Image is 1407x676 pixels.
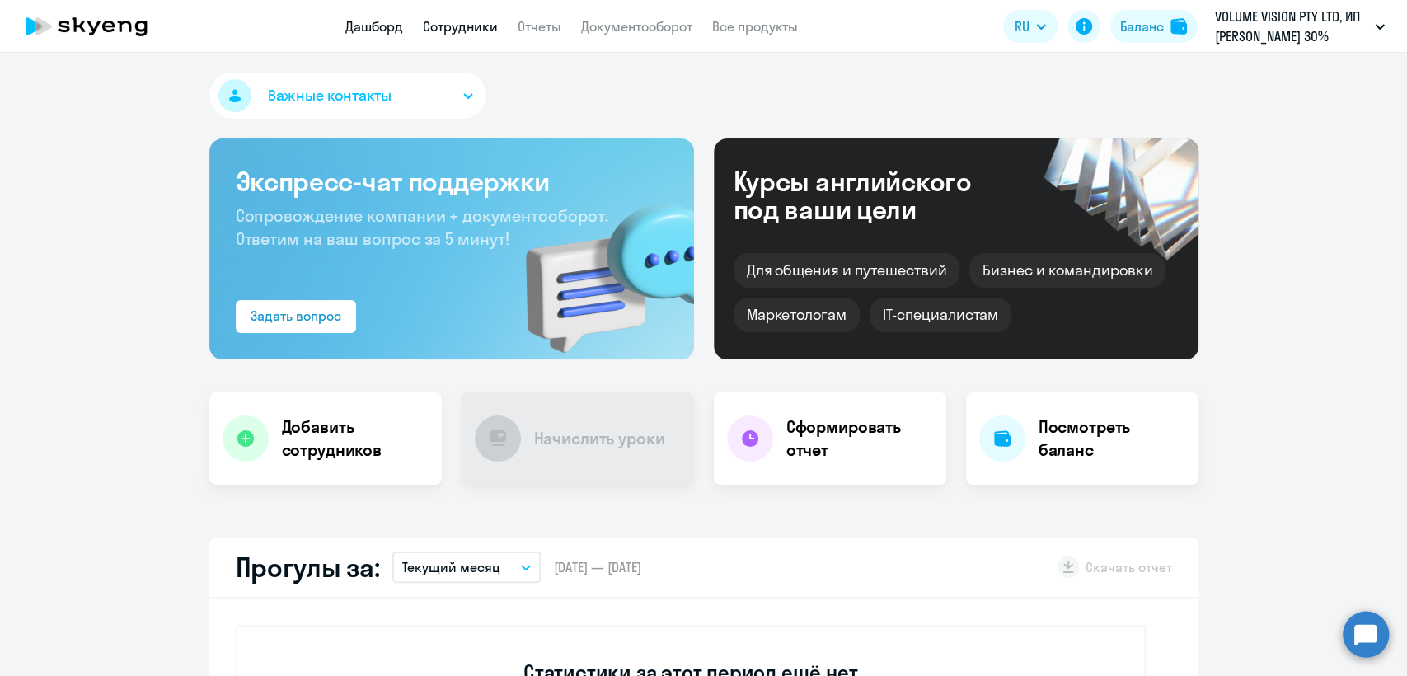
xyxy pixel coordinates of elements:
[345,18,403,35] a: Дашборд
[518,18,561,35] a: Отчеты
[969,253,1165,288] div: Бизнес и командировки
[392,552,541,583] button: Текущий месяц
[1120,16,1164,36] div: Баланс
[712,18,798,35] a: Все продукты
[236,205,608,249] span: Сопровождение компании + документооборот. Ответим на ваш вопрос за 5 минут!
[1215,7,1368,46] p: VOLUME VISION PTY LTD, ИП [PERSON_NAME] 30%
[268,85,392,106] span: Важные контакты
[236,551,380,584] h2: Прогулы за:
[423,18,498,35] a: Сотрудники
[236,165,668,198] h3: Экспресс-чат поддержки
[734,298,860,332] div: Маркетологам
[209,73,486,119] button: Важные контакты
[554,558,641,576] span: [DATE] — [DATE]
[1170,18,1187,35] img: balance
[1207,7,1393,46] button: VOLUME VISION PTY LTD, ИП [PERSON_NAME] 30%
[1015,16,1029,36] span: RU
[236,300,356,333] button: Задать вопрос
[1003,10,1058,43] button: RU
[786,415,933,462] h4: Сформировать отчет
[402,557,500,577] p: Текущий месяц
[282,415,429,462] h4: Добавить сотрудников
[502,174,694,359] img: bg-img
[870,298,1011,332] div: IT-специалистам
[734,167,1015,223] div: Курсы английского под ваши цели
[534,427,665,450] h4: Начислить уроки
[1110,10,1197,43] button: Балансbalance
[581,18,692,35] a: Документооборот
[251,306,341,326] div: Задать вопрос
[1039,415,1185,462] h4: Посмотреть баланс
[734,253,960,288] div: Для общения и путешествий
